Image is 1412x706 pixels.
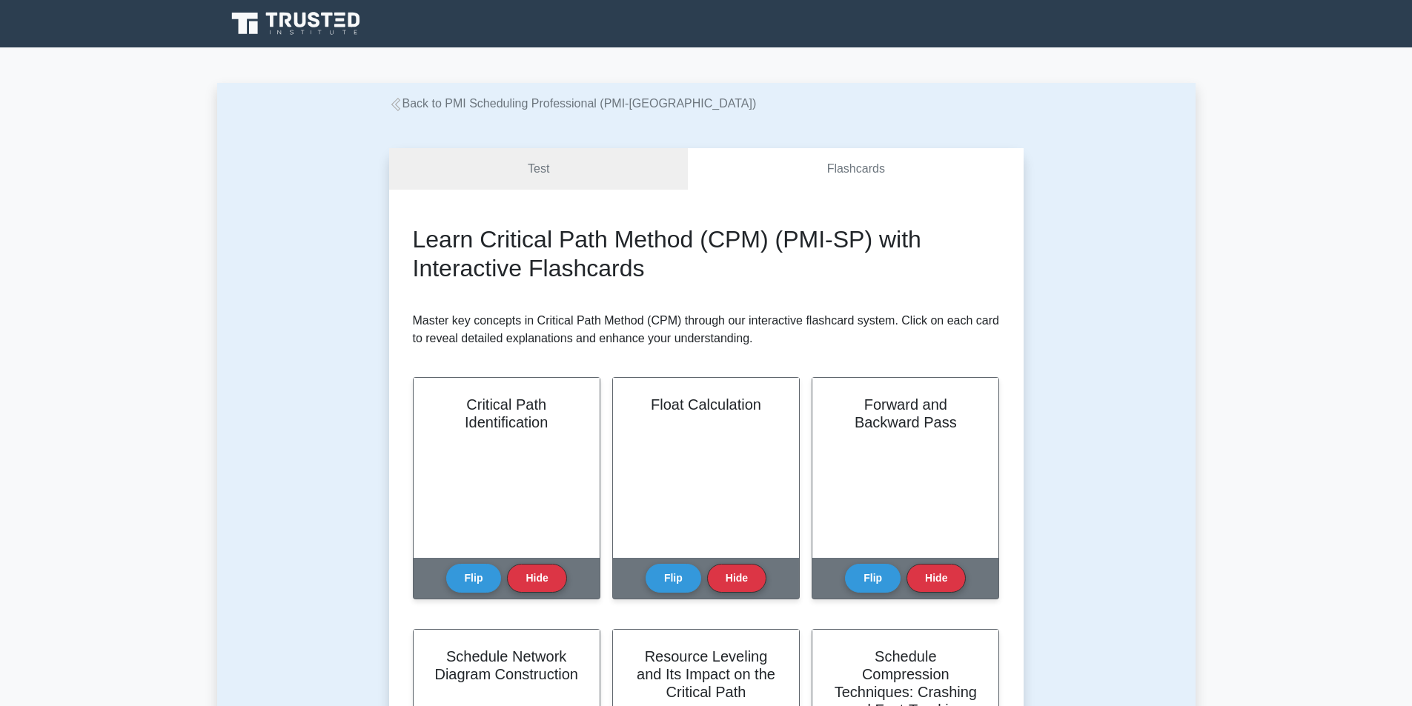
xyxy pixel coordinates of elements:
a: Flashcards [688,148,1023,190]
button: Hide [507,564,566,593]
h2: Schedule Network Diagram Construction [431,647,582,683]
a: Test [389,148,689,190]
h2: Critical Path Identification [431,396,582,431]
p: Master key concepts in Critical Path Method (CPM) through our interactive flashcard system. Click... [413,312,1000,347]
h2: Resource Leveling and Its Impact on the Critical Path [631,647,781,701]
button: Hide [707,564,766,593]
a: Back to PMI Scheduling Professional (PMI-[GEOGRAPHIC_DATA]) [389,97,757,110]
h2: Learn Critical Path Method (CPM) (PMI-SP) with Interactive Flashcards [413,225,1000,282]
button: Flip [446,564,502,593]
button: Hide [906,564,966,593]
h2: Forward and Backward Pass [830,396,981,431]
h2: Float Calculation [631,396,781,413]
button: Flip [646,564,701,593]
button: Flip [845,564,901,593]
